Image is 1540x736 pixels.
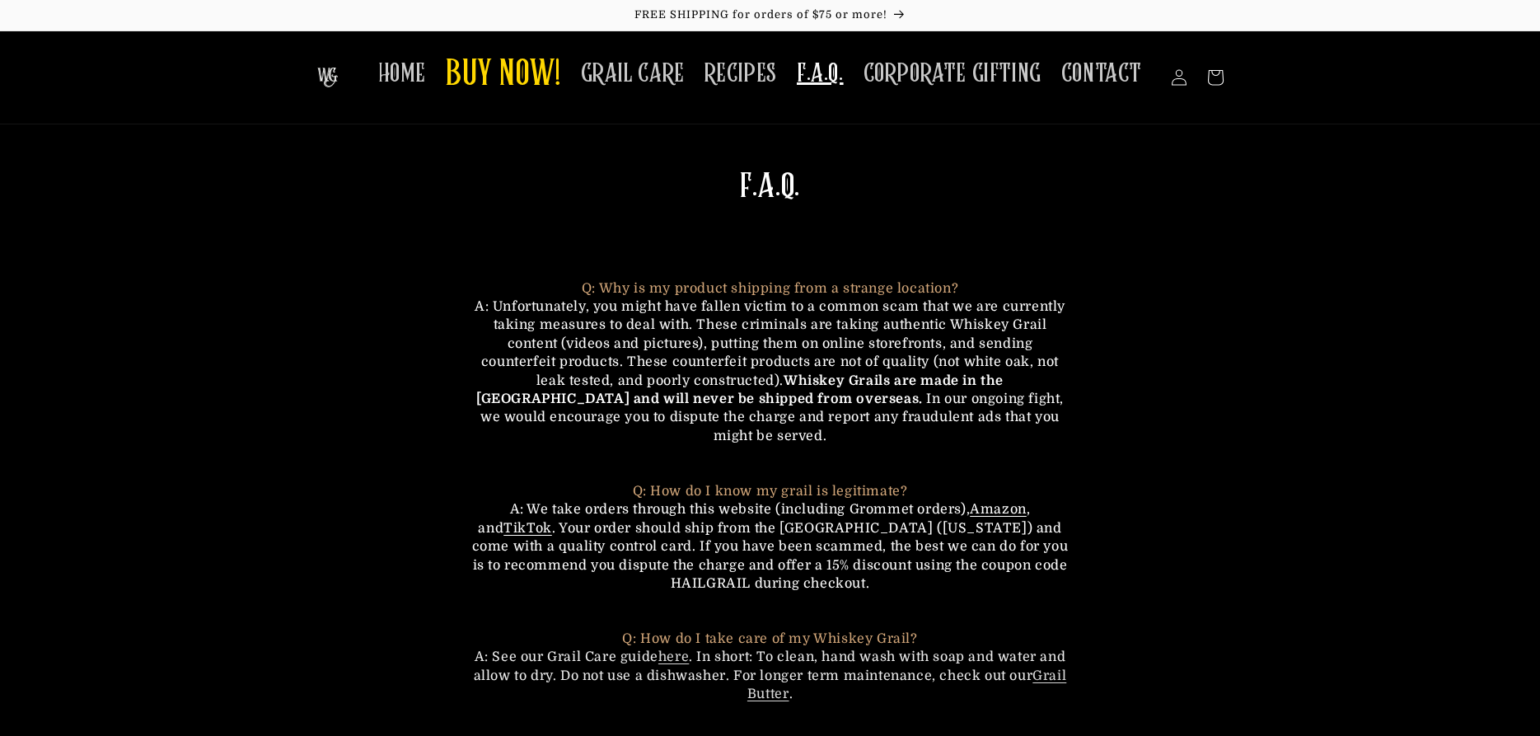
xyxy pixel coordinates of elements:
span: BUY NOW! [446,53,561,98]
a: here [658,649,689,664]
span: Q: Why is my product shipping from a strange location? [475,281,958,314]
span: Q: How do I take care of my Whiskey Grail? [622,631,917,646]
a: RECIPES [695,48,787,100]
p: FREE SHIPPING for orders of $75 or more! [16,8,1524,22]
span: A: See our Grail Care guide . In short: To clean, hand wash with soap and water and allow to dry.... [474,631,1067,701]
a: CONTACT [1051,48,1152,100]
a: BUY NOW! [436,43,571,108]
a: CORPORATE GIFTING [854,48,1051,100]
span: Q: How do I know my grail is legitimate? [633,484,908,499]
span: GRAIL CARE [581,58,685,90]
span: RECIPES [704,58,777,90]
a: F.A.Q. [787,48,854,100]
span: A: We take orders through this website (including Grommet orders), , and . Your order should ship... [472,502,1069,591]
span: A: Unfortunately, y [475,299,601,314]
span: ou might have fallen victim to a common scam that we are currently taking measures to deal with. ... [481,299,1065,388]
a: Amazon [970,502,1027,517]
a: TikTok [503,521,552,536]
span: HOME [378,58,426,90]
a: GRAIL CARE [571,48,695,100]
span: F.A.Q. [797,58,844,90]
span: In our ongoing fight, we would encourage you to dispute the charge and report any fraudulent ads ... [480,391,1064,443]
span: F.A.Q. [740,171,800,204]
img: The Whiskey Grail [317,68,338,87]
a: HOME [368,48,436,100]
span: CONTACT [1061,58,1142,90]
span: CORPORATE GIFTING [864,58,1041,90]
